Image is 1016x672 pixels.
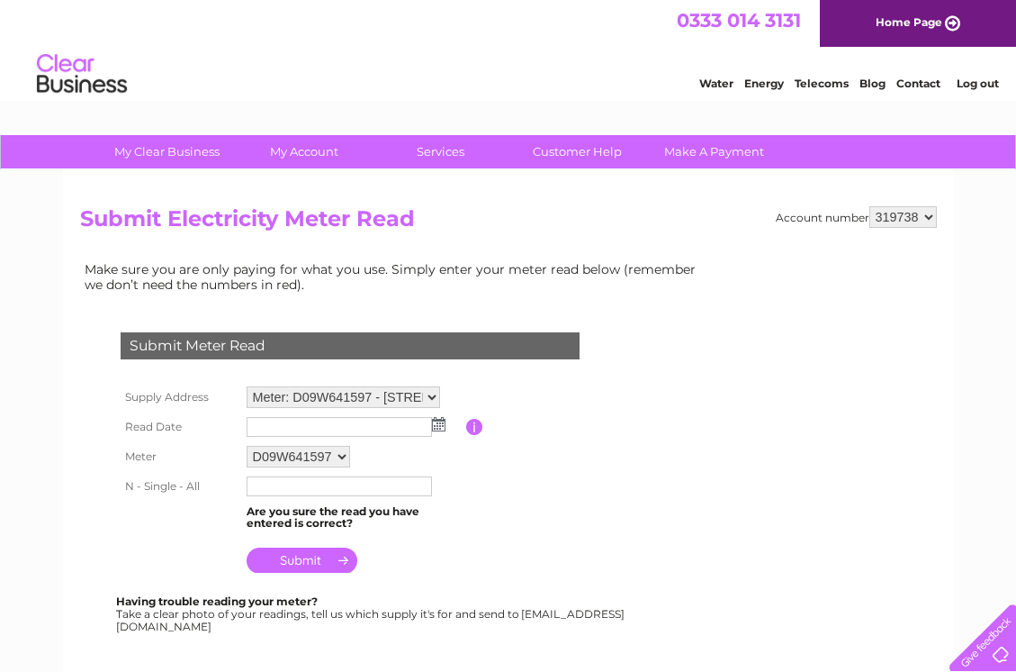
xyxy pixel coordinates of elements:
a: Water [699,77,733,90]
th: Meter [116,441,242,472]
a: My Account [229,135,378,168]
h2: Submit Electricity Meter Read [80,206,937,241]
th: Read Date [116,413,242,441]
a: Make A Payment [640,135,788,168]
input: Submit [247,548,357,573]
th: N - Single - All [116,472,242,501]
a: Telecoms [795,77,849,90]
a: My Clear Business [93,135,241,168]
a: Log out [957,77,999,90]
div: Account number [776,206,937,228]
td: Are you sure the read you have entered is correct? [242,501,466,535]
a: Blog [859,77,886,90]
th: Supply Address [116,382,242,413]
a: 0333 014 3131 [677,9,801,32]
input: Information [466,419,483,435]
b: Having trouble reading your meter? [116,595,318,608]
div: Clear Business is a trading name of Verastar Limited (registered in [GEOGRAPHIC_DATA] No. 3667643... [84,10,934,87]
a: Services [366,135,515,168]
a: Customer Help [503,135,652,168]
div: Take a clear photo of your readings, tell us which supply it's for and send to [EMAIL_ADDRESS][DO... [116,595,627,632]
a: Energy [744,77,784,90]
a: Contact [896,77,940,90]
div: Submit Meter Read [121,332,580,359]
td: Make sure you are only paying for what you use. Simply enter your meter read below (remember we d... [80,258,710,295]
img: ... [432,417,445,431]
img: logo.png [36,47,128,102]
